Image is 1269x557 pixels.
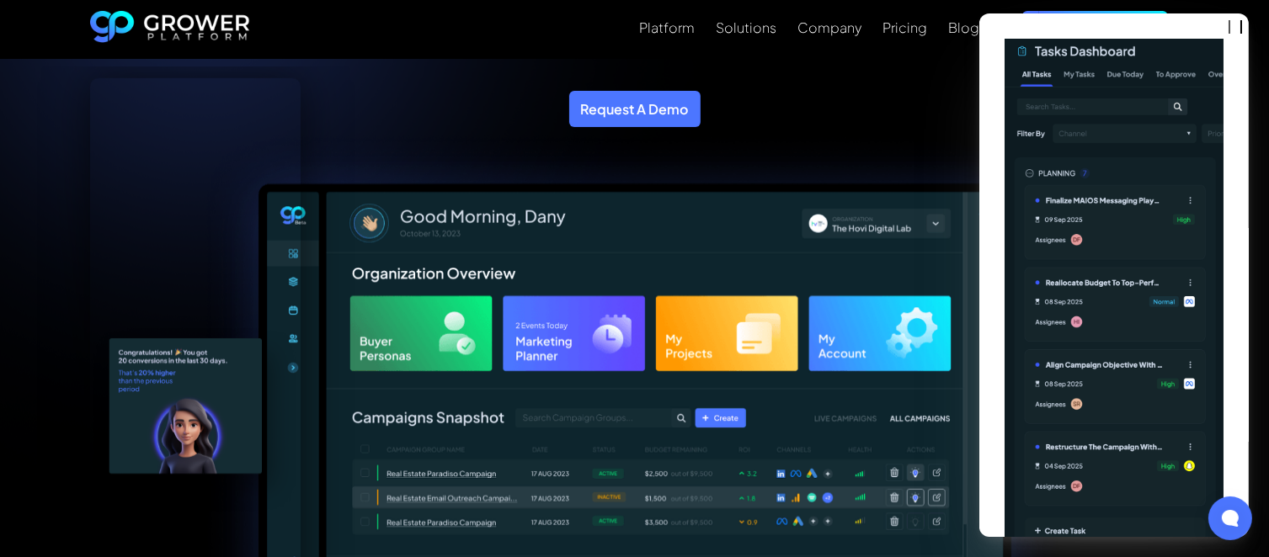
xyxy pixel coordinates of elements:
a: Company [798,18,862,38]
a: Blog [949,18,980,38]
div: Pricing [883,19,928,35]
div: Platform [640,19,696,35]
a: home [90,11,250,48]
a: Pricing [883,18,928,38]
button: close [1229,20,1242,34]
a: Request a demo [1022,11,1168,47]
div: Blog [949,19,980,35]
a: Platform [640,18,696,38]
div: Solutions [717,19,777,35]
a: Solutions [717,18,777,38]
div: Company [798,19,862,35]
a: Request A Demo [569,91,701,127]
